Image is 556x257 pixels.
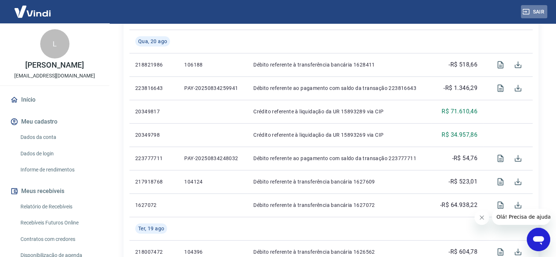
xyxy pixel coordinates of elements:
span: Visualizar [492,196,509,214]
span: Download [509,79,527,97]
a: Dados da conta [18,130,101,145]
a: Relatório de Recebíveis [18,199,101,214]
p: 223816643 [135,84,173,92]
p: 106188 [184,61,242,68]
p: PAY-20250834248032 [184,155,242,162]
p: Crédito referente à liquidação da UR 15893269 via CIP [253,131,426,139]
p: Crédito referente à liquidação da UR 15893289 via CIP [253,108,426,115]
p: 20349798 [135,131,173,139]
p: Débito referente à transferência bancária 1627072 [253,201,426,209]
p: 104396 [184,248,242,256]
span: Visualizar [492,79,509,97]
span: Download [509,196,527,214]
span: Download [509,173,527,190]
p: -R$ 1.346,29 [443,84,477,92]
p: -R$ 64.938,22 [440,201,477,209]
a: Dados de login [18,146,101,161]
p: [PERSON_NAME] [25,61,84,69]
p: [EMAIL_ADDRESS][DOMAIN_NAME] [14,72,95,80]
p: Débito referente à transferência bancária 1627609 [253,178,426,185]
span: Visualizar [492,56,509,73]
span: Download [509,150,527,167]
iframe: Mensagem da empresa [492,209,550,225]
a: Recebíveis Futuros Online [18,215,101,230]
div: L [40,29,69,58]
p: 104124 [184,178,242,185]
p: 218821986 [135,61,173,68]
span: Download [509,56,527,73]
img: Vindi [9,0,56,23]
p: 218007472 [135,248,173,256]
p: 223777711 [135,155,173,162]
p: -R$ 604,78 [449,247,477,256]
span: Visualizar [492,173,509,190]
span: Visualizar [492,150,509,167]
p: -R$ 518,66 [449,60,477,69]
p: -R$ 523,01 [449,177,477,186]
a: Início [9,92,101,108]
p: Débito referente à transferência bancária 1628411 [253,61,426,68]
iframe: Botão para abrir a janela de mensagens [527,228,550,251]
button: Meu cadastro [9,114,101,130]
button: Sair [521,5,547,19]
p: Débito referente ao pagamento com saldo da transação 223777711 [253,155,426,162]
p: 20349817 [135,108,173,115]
iframe: Fechar mensagem [474,210,489,225]
a: Informe de rendimentos [18,162,101,177]
p: PAY-20250834259941 [184,84,242,92]
span: Olá! Precisa de ajuda? [4,5,61,11]
span: Qua, 20 ago [138,38,167,45]
span: Ter, 19 ago [138,225,164,232]
p: Débito referente à transferência bancária 1626562 [253,248,426,256]
p: 217918768 [135,178,173,185]
p: Débito referente ao pagamento com saldo da transação 223816643 [253,84,426,92]
p: R$ 34.957,86 [442,131,477,139]
a: Contratos com credores [18,232,101,247]
p: R$ 71.610,46 [442,107,477,116]
p: -R$ 54,76 [452,154,477,163]
button: Meus recebíveis [9,183,101,199]
p: 1627072 [135,201,173,209]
